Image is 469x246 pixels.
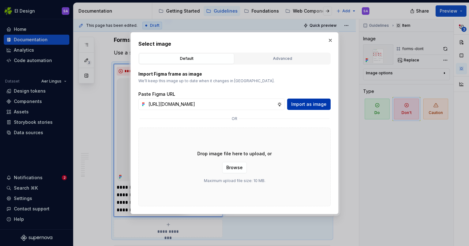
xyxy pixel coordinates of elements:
button: Browse [222,162,247,173]
span: Import as image [291,101,327,107]
div: Default [141,55,232,62]
p: Import Figma frame as image [138,71,331,77]
span: Browse [226,164,243,171]
div: Advanced [237,55,328,62]
label: Paste Figma URL [138,91,175,97]
h2: Select image [138,40,331,48]
input: https://figma.com/file... [146,99,277,110]
p: Drop image file here to upload, or [197,151,272,157]
p: We’ll keep this image up to date when it changes in [GEOGRAPHIC_DATA]. [138,78,331,83]
p: Maximum upload file size: 10 MB. [204,178,265,183]
button: Import as image [287,99,331,110]
p: or [232,116,237,121]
